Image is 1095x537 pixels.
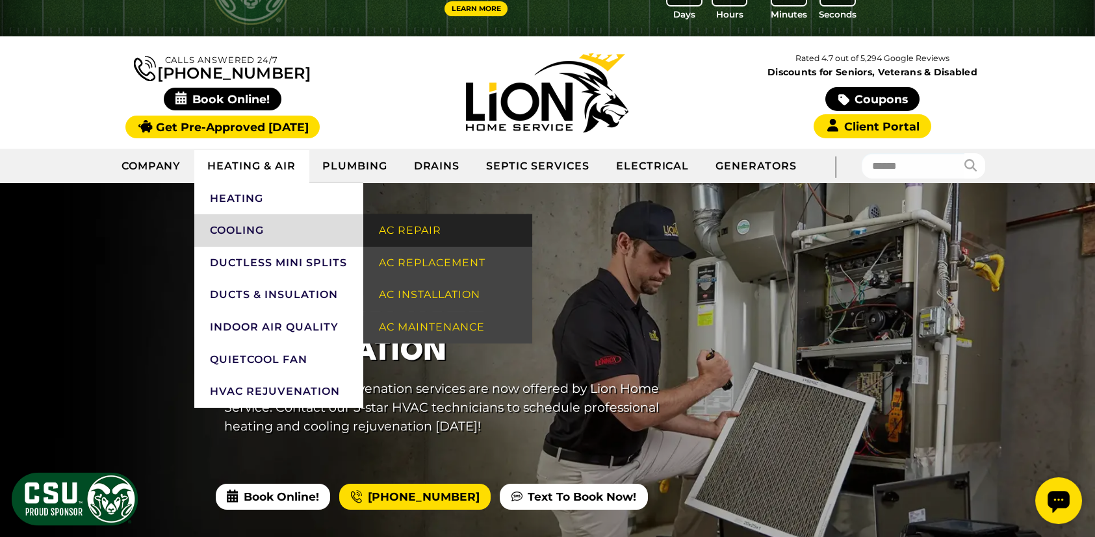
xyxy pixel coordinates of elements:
[109,150,195,182] a: Company
[194,311,363,343] a: Indoor Air Quality
[363,247,532,279] a: AC Replacement
[194,150,309,182] a: Heating & Air
[473,150,602,182] a: Septic Services
[194,214,363,247] a: Cooling
[500,484,647,510] a: Text To Book Now!
[194,375,363,408] a: HVAC Rejuvenation
[819,8,857,21] span: Seconds
[673,8,695,21] span: Days
[363,279,532,311] a: AC Installation
[713,68,1033,77] span: Discounts for Seniors, Veterans & Disabled
[134,53,311,81] a: [PHONE_NUMBER]
[825,87,919,111] a: Coupons
[401,150,474,182] a: Drains
[702,150,810,182] a: Generators
[5,5,52,52] div: Open chat widget
[125,116,320,138] a: Get Pre-Approved [DATE]
[716,8,743,21] span: Hours
[603,150,703,182] a: Electrical
[710,51,1035,66] p: Rated 4.7 out of 5,294 Google Reviews
[339,484,490,510] a: [PHONE_NUMBER]
[194,279,363,311] a: Ducts & Insulation
[771,8,807,21] span: Minutes
[224,379,697,435] p: Longmont HVAC rejuvenation services are now offered by Lion Home Service. Contact our 5-star HVAC...
[194,182,363,215] a: Heating
[444,1,508,16] a: Learn More
[309,150,401,182] a: Plumbing
[10,471,140,527] img: CSU Sponsor Badge
[216,484,330,510] span: Book Online!
[194,247,363,279] a: Ductless Mini Splits
[814,114,931,138] a: Client Portal
[194,343,363,376] a: QuietCool Fan
[164,88,281,110] span: Book Online!
[363,214,532,247] a: AC Repair
[810,149,862,183] div: |
[363,311,532,343] a: AC Maintenance
[466,53,628,132] img: Lion Home Service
